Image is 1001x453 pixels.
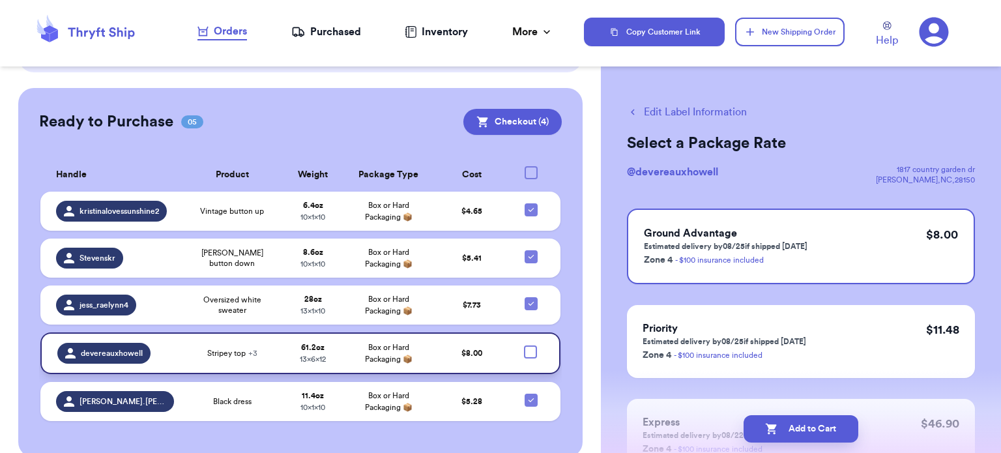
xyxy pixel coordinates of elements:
span: Box or Hard Packaging 📦 [365,201,413,221]
a: Help [876,22,898,48]
button: Add to Cart [744,415,858,443]
div: Orders [197,23,247,39]
th: Weight [283,158,343,192]
span: kristinalovessunshine2 [80,206,159,216]
span: jess_raelynn4 [80,300,128,310]
strong: 8.6 oz [303,248,323,256]
span: Stevenskr [80,253,115,263]
p: Estimated delivery by 08/25 if shipped [DATE] [644,241,807,252]
a: Inventory [405,24,468,40]
span: + 3 [248,349,257,357]
th: Package Type [343,158,435,192]
span: Ground Advantage [644,228,737,239]
span: Black dress [213,396,252,407]
strong: 6.4 oz [303,201,323,209]
span: Zone 4 [643,351,671,360]
span: [PERSON_NAME] button down [190,248,275,269]
span: 10 x 1 x 10 [300,403,325,411]
a: Orders [197,23,247,40]
button: Edit Label Information [627,104,747,120]
span: Zone 4 [644,256,673,265]
a: Purchased [291,24,361,40]
strong: 11.4 oz [302,392,324,400]
span: Box or Hard Packaging 📦 [365,248,413,268]
span: Box or Hard Packaging 📦 [365,295,413,315]
strong: 28 oz [304,295,322,303]
th: Cost [434,158,510,192]
span: $ 8.00 [461,349,482,357]
strong: 61.2 oz [301,343,325,351]
a: - $100 insurance included [675,256,764,264]
p: $ 8.00 [926,226,958,244]
a: - $100 insurance included [674,351,762,359]
p: Estimated delivery by 08/25 if shipped [DATE] [643,336,806,347]
p: $ 11.48 [926,321,959,339]
span: $ 7.73 [463,301,481,309]
h2: Ready to Purchase [39,111,173,132]
span: 10 x 1 x 10 [300,213,325,221]
button: Copy Customer Link [584,18,725,46]
h2: Select a Package Rate [627,133,975,154]
div: 1817 country garden dr [876,164,975,175]
span: devereauxhowell [81,348,143,358]
span: @ devereauxhowell [627,167,718,177]
span: Help [876,33,898,48]
span: Handle [56,168,87,182]
span: 05 [181,115,203,128]
div: More [512,24,553,40]
span: $ 4.65 [461,207,482,215]
div: [PERSON_NAME] , NC , 28150 [876,175,975,185]
span: Priority [643,323,678,334]
span: Oversized white sweater [190,295,275,315]
span: Stripey top [207,348,257,358]
span: $ 5.41 [462,254,482,262]
span: Box or Hard Packaging 📦 [365,392,413,411]
span: 10 x 1 x 10 [300,260,325,268]
button: New Shipping Order [735,18,845,46]
th: Product [182,158,283,192]
span: Vintage button up [200,206,264,216]
span: Box or Hard Packaging 📦 [365,343,413,363]
button: Checkout (4) [463,109,562,135]
span: 13 x 6 x 12 [300,355,326,363]
span: $ 5.28 [461,398,482,405]
span: 13 x 1 x 10 [300,307,325,315]
span: [PERSON_NAME].[PERSON_NAME] [80,396,166,407]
